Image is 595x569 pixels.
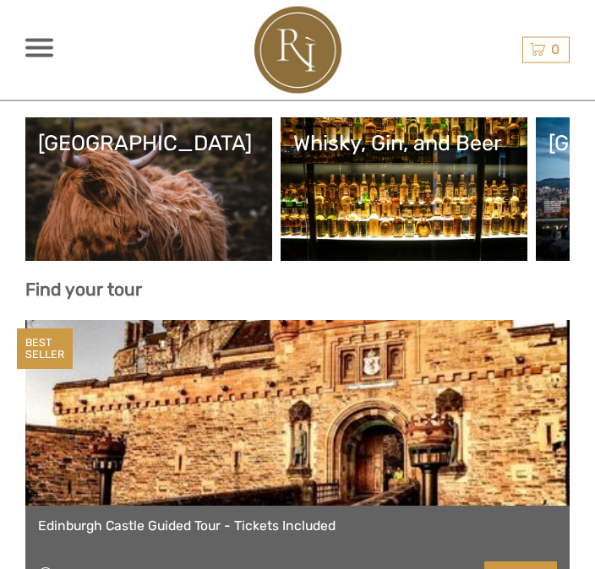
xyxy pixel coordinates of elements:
span: 0 [549,41,562,57]
div: Whisky, Gin, and Beer [293,131,515,156]
img: 2478-797348f6-2450-45f6-9f70-122f880774ad_logo_big.jpg [254,7,341,94]
div: BEST SELLER [17,329,73,370]
button: Open LiveChat chat widget [194,26,215,46]
b: Find your tour [25,279,142,301]
a: Edinburgh Castle Guided Tour - Tickets Included [38,519,557,535]
div: [GEOGRAPHIC_DATA] [38,131,259,156]
p: We're away right now. Please check back later! [24,30,191,43]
